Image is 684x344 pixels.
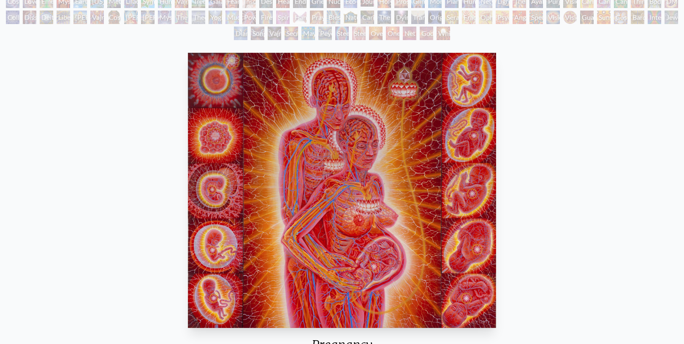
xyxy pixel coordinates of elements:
div: One [386,27,399,40]
img: Pregnancy-1989-Alex-Grey-watermarked.jpg [188,53,497,328]
div: Collective Vision [6,11,19,24]
div: The Soul Finds It's Way [377,11,391,24]
div: Godself [420,27,433,40]
div: Seraphic Transport Docking on the Third Eye [445,11,459,24]
div: Deities & Demons Drinking from the Milky Pool [40,11,53,24]
div: Peyote Being [318,27,332,40]
div: Power to the Peaceful [242,11,256,24]
div: The Seer [175,11,188,24]
div: Original Face [428,11,442,24]
div: Caring [361,11,374,24]
div: [PERSON_NAME] [73,11,87,24]
div: Vision Crystal [546,11,560,24]
div: Yogi & the Möbius Sphere [209,11,222,24]
div: Mudra [225,11,239,24]
div: Theologue [192,11,205,24]
div: Ophanic Eyelash [479,11,492,24]
div: Net of Being [403,27,416,40]
div: Mayan Being [301,27,315,40]
div: Diamond Being [234,27,247,40]
div: Spectral Lotus [529,11,543,24]
div: Nature of Mind [344,11,357,24]
div: Mystic Eye [158,11,171,24]
div: Firewalking [259,11,273,24]
div: Guardian of Infinite Vision [580,11,594,24]
div: Praying Hands [310,11,323,24]
div: Hands that See [293,11,307,24]
div: Dissectional Art for Tool's Lateralus CD [23,11,36,24]
div: Secret Writing Being [285,27,298,40]
div: Steeplehead 2 [352,27,366,40]
div: Vajra Being [268,27,281,40]
div: Interbeing [648,11,661,24]
div: Vision Crystal Tondo [563,11,577,24]
div: Bardo Being [631,11,644,24]
div: Oversoul [369,27,383,40]
div: Fractal Eyes [462,11,475,24]
div: Dying [394,11,408,24]
div: Jewel Being [665,11,678,24]
div: Angel Skin [513,11,526,24]
div: Spirit Animates the Flesh [276,11,290,24]
div: Vajra Guru [90,11,104,24]
div: Song of Vajra Being [251,27,264,40]
div: [PERSON_NAME] [141,11,155,24]
div: Steeplehead 1 [335,27,349,40]
div: Psychomicrograph of a Fractal Paisley Cherub Feather Tip [496,11,509,24]
div: Sunyata [597,11,611,24]
div: Transfiguration [411,11,425,24]
div: White Light [437,27,450,40]
div: Liberation Through Seeing [57,11,70,24]
div: Cosmic [DEMOGRAPHIC_DATA] [107,11,121,24]
div: Blessing Hand [327,11,340,24]
div: Cosmic Elf [614,11,627,24]
div: [PERSON_NAME] [124,11,138,24]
